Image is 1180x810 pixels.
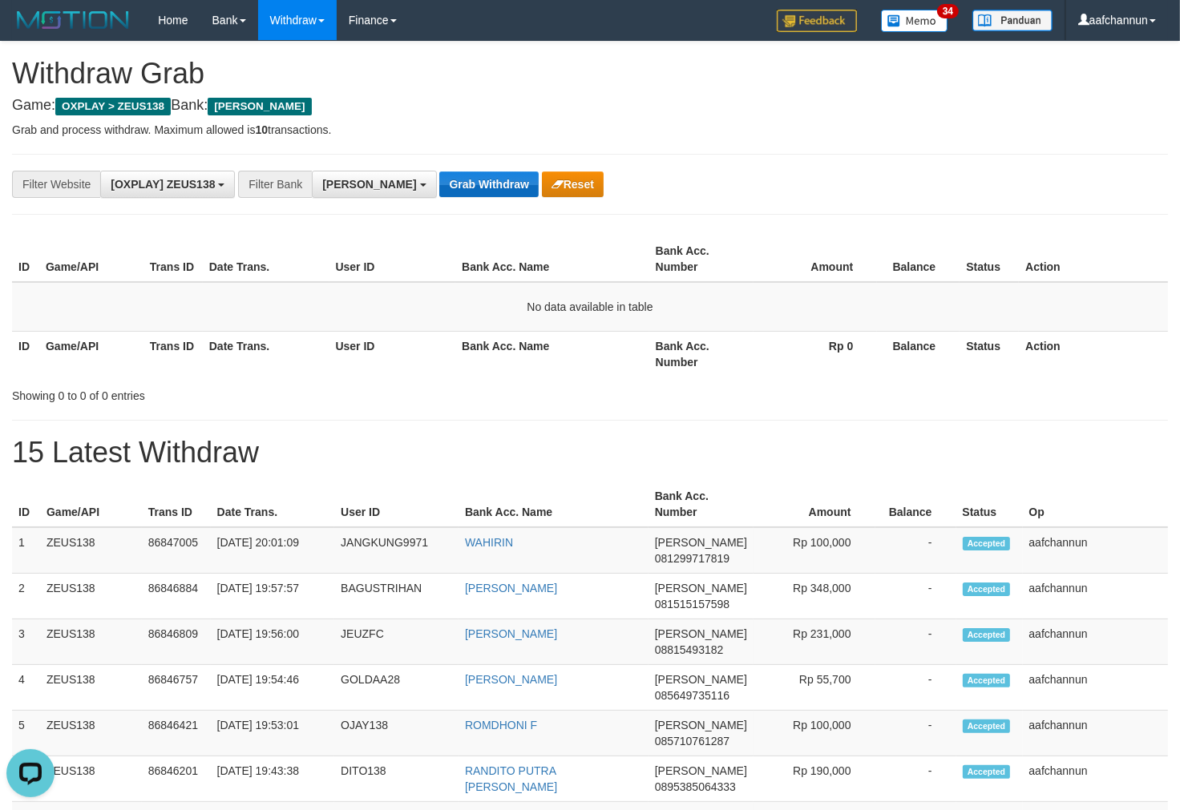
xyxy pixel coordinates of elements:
th: Action [1019,331,1168,377]
div: Filter Website [12,171,100,198]
th: User ID [329,331,456,377]
th: Bank Acc. Name [455,236,649,282]
th: Amount [754,482,875,527]
th: Bank Acc. Name [459,482,649,527]
td: 86846809 [142,619,211,665]
td: 86846757 [142,665,211,711]
td: ZEUS138 [40,665,142,711]
th: Op [1023,482,1169,527]
img: Feedback.jpg [777,10,857,32]
td: [DATE] 19:53:01 [211,711,335,756]
td: - [875,527,956,574]
td: Rp 348,000 [754,574,875,619]
div: Filter Bank [238,171,312,198]
td: 1 [12,527,40,574]
th: User ID [329,236,456,282]
img: panduan.png [972,10,1053,31]
span: Copy 081299717819 to clipboard [655,552,729,565]
th: Amount [754,236,878,282]
a: RANDITO PUTRA [PERSON_NAME] [465,764,557,793]
a: [PERSON_NAME] [465,673,557,686]
span: Accepted [963,582,1011,596]
span: [PERSON_NAME] [655,536,747,549]
th: Bank Acc. Number [649,331,754,377]
td: 3 [12,619,40,665]
h1: Withdraw Grab [12,58,1168,90]
td: ZEUS138 [40,619,142,665]
button: Reset [542,171,604,197]
span: [PERSON_NAME] [655,627,747,640]
span: Copy 085710761287 to clipboard [655,735,729,748]
th: Game/API [39,331,143,377]
h1: 15 Latest Withdraw [12,437,1168,469]
td: aafchannun [1023,711,1169,756]
td: 86847005 [142,527,211,574]
td: ZEUS138 [40,756,142,802]
button: Grab Withdraw [439,171,538,197]
td: BAGUSTRIHAN [334,574,459,619]
td: ZEUS138 [40,527,142,574]
td: aafchannun [1023,665,1169,711]
span: Accepted [963,765,1011,779]
span: Accepted [963,674,1011,687]
span: [PERSON_NAME] [655,764,747,777]
span: [PERSON_NAME] [208,98,311,115]
td: Rp 190,000 [754,756,875,802]
strong: 10 [255,123,268,136]
th: Status [956,482,1023,527]
th: User ID [334,482,459,527]
td: JEUZFC [334,619,459,665]
td: aafchannun [1023,574,1169,619]
div: Showing 0 to 0 of 0 entries [12,381,479,404]
td: DITO138 [334,756,459,802]
td: aafchannun [1023,527,1169,574]
td: Rp 55,700 [754,665,875,711]
td: Rp 231,000 [754,619,875,665]
th: Balance [877,236,960,282]
th: Trans ID [143,236,203,282]
th: Balance [877,331,960,377]
th: Rp 0 [754,331,878,377]
span: Copy 08815493182 to clipboard [655,643,724,656]
td: Rp 100,000 [754,711,875,756]
th: Date Trans. [203,236,329,282]
span: Copy 0895385064333 to clipboard [655,780,736,793]
th: Game/API [40,482,142,527]
span: Copy 085649735116 to clipboard [655,689,729,702]
span: Accepted [963,628,1011,642]
td: JANGKUNG9971 [334,527,459,574]
td: 86846201 [142,756,211,802]
td: OJAY138 [334,711,459,756]
td: 2 [12,574,40,619]
a: [PERSON_NAME] [465,627,557,640]
img: Button%20Memo.svg [881,10,948,32]
a: WAHIRIN [465,536,513,549]
span: [PERSON_NAME] [655,582,747,594]
td: [DATE] 19:43:38 [211,756,335,802]
td: aafchannun [1023,619,1169,665]
th: Bank Acc. Number [649,482,754,527]
img: MOTION_logo.png [12,8,134,32]
th: ID [12,482,40,527]
button: Open LiveChat chat widget [6,6,55,54]
td: No data available in table [12,282,1168,332]
td: aafchannun [1023,756,1169,802]
th: Status [960,331,1019,377]
th: Bank Acc. Number [649,236,754,282]
span: Copy 081515157598 to clipboard [655,598,729,611]
td: GOLDAA28 [334,665,459,711]
th: Trans ID [142,482,211,527]
th: ID [12,236,39,282]
button: [PERSON_NAME] [312,171,436,198]
span: [PERSON_NAME] [655,719,747,731]
th: Game/API [39,236,143,282]
th: Date Trans. [203,331,329,377]
span: Accepted [963,537,1011,550]
th: Balance [875,482,956,527]
span: [PERSON_NAME] [322,178,416,191]
td: - [875,574,956,619]
span: [PERSON_NAME] [655,673,747,686]
td: [DATE] 20:01:09 [211,527,335,574]
p: Grab and process withdraw. Maximum allowed is transactions. [12,122,1168,138]
td: [DATE] 19:57:57 [211,574,335,619]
